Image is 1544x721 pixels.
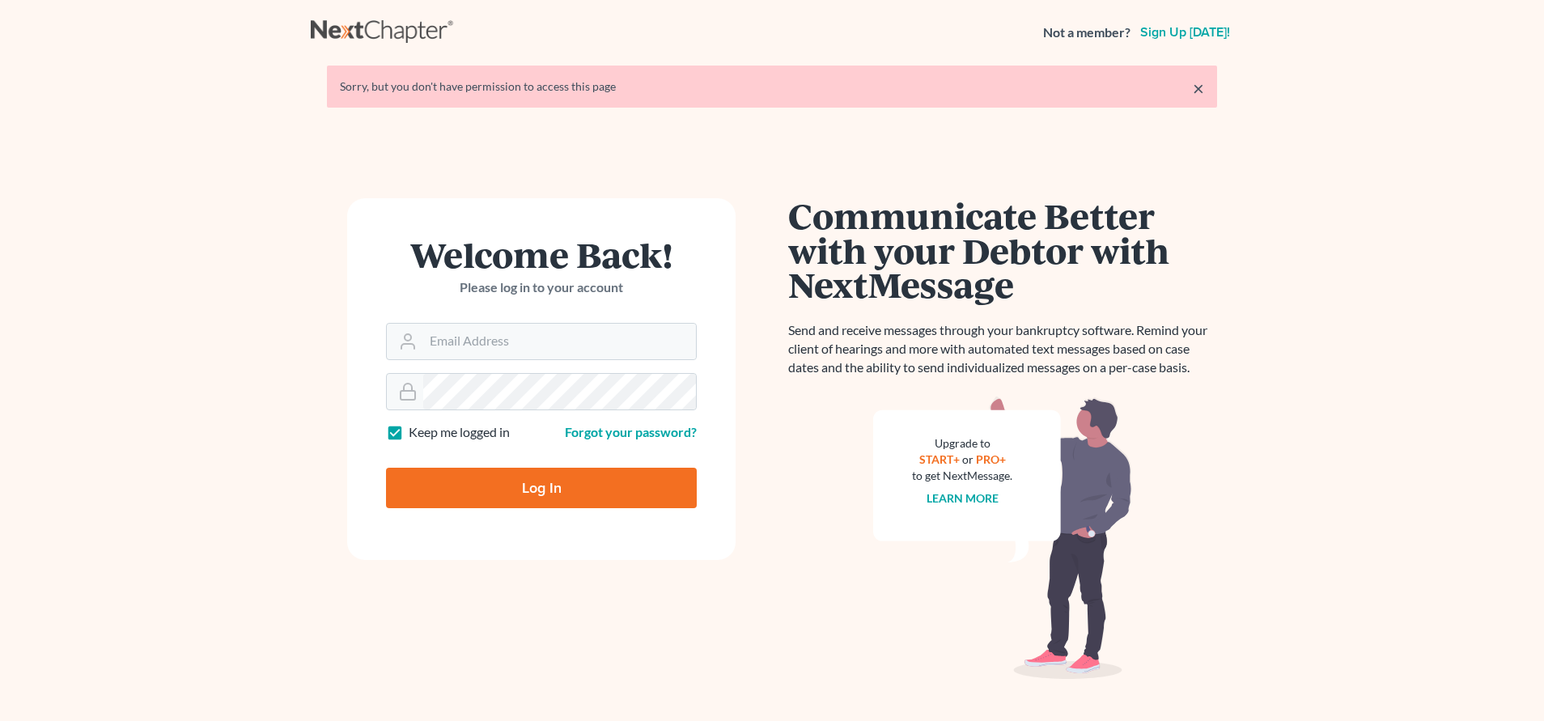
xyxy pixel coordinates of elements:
span: or [962,452,973,466]
img: nextmessage_bg-59042aed3d76b12b5cd301f8e5b87938c9018125f34e5fa2b7a6b67550977c72.svg [873,397,1132,680]
a: Sign up [DATE]! [1137,26,1233,39]
a: Forgot your password? [565,424,697,439]
p: Please log in to your account [386,278,697,297]
a: × [1193,78,1204,98]
p: Send and receive messages through your bankruptcy software. Remind your client of hearings and mo... [788,321,1217,377]
a: START+ [919,452,960,466]
div: Sorry, but you don't have permission to access this page [340,78,1204,95]
div: Upgrade to [912,435,1012,452]
input: Email Address [423,324,696,359]
input: Log In [386,468,697,508]
label: Keep me logged in [409,423,510,442]
div: to get NextMessage. [912,468,1012,484]
h1: Communicate Better with your Debtor with NextMessage [788,198,1217,302]
a: PRO+ [976,452,1006,466]
h1: Welcome Back! [386,237,697,272]
strong: Not a member? [1043,23,1130,42]
a: Learn more [927,491,999,505]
